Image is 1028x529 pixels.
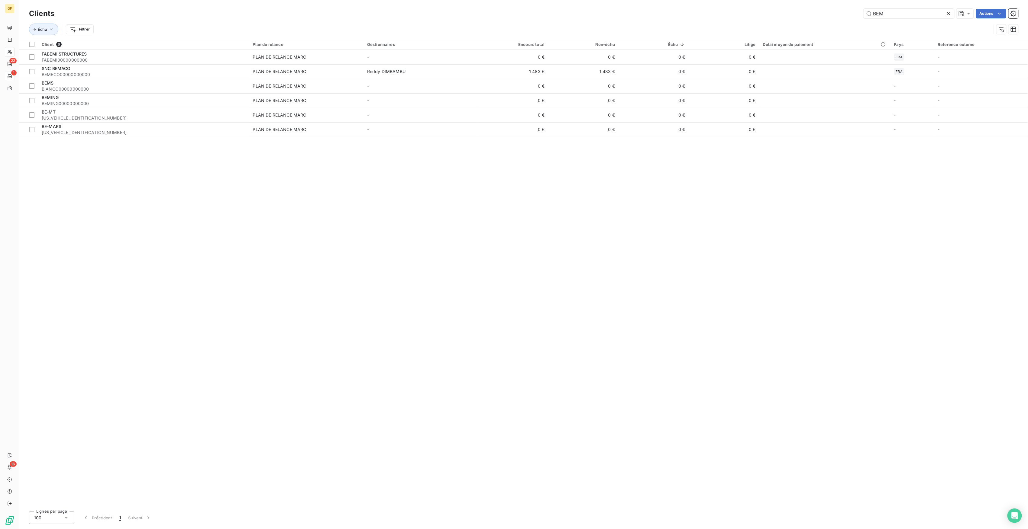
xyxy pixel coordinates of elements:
[29,24,58,35] button: Échu
[864,9,954,18] input: Rechercher
[1007,508,1022,523] div: Open Intercom Messenger
[42,66,71,71] span: SNC BEMACO
[79,511,116,524] button: Précédent
[689,93,759,108] td: 0 €
[367,54,369,59] span: -
[689,64,759,79] td: 0 €
[622,42,685,47] div: Échu
[367,112,369,117] span: -
[548,64,619,79] td: 1 483 €
[42,124,61,129] span: BE-MARS
[896,55,903,59] span: FRA
[478,108,548,122] td: 0 €
[42,101,246,107] span: BEMING00000000000
[116,511,124,524] button: 1
[42,95,59,100] span: BEMING
[253,69,306,75] div: PLAN DE RELANCE MARC
[42,130,246,136] span: [US_VEHICLE_IDENTIFICATION_NUMBER]
[938,42,1024,47] div: Reference externe
[11,70,17,75] span: 1
[42,86,246,92] span: BIANCO00000000000
[9,58,17,63] span: 22
[938,127,940,132] span: -
[367,98,369,103] span: -
[5,516,15,525] img: Logo LeanPay
[548,122,619,137] td: 0 €
[367,69,406,74] span: Reddy DIMBAMBU
[34,515,41,521] span: 100
[42,80,54,85] span: BEMS
[253,83,306,89] div: PLAN DE RELANCE MARC
[896,70,903,73] span: FRA
[29,8,54,19] h3: Clients
[894,112,896,117] span: -
[253,112,306,118] div: PLAN DE RELANCE MARC
[124,511,155,524] button: Suivant
[478,122,548,137] td: 0 €
[689,50,759,64] td: 0 €
[253,54,306,60] div: PLAN DE RELANCE MARC
[763,42,887,47] div: Délai moyen de paiement
[478,50,548,64] td: 0 €
[938,69,940,74] span: -
[42,109,56,114] span: BE-MT
[478,93,548,108] td: 0 €
[367,127,369,132] span: -
[119,515,121,521] span: 1
[552,42,615,47] div: Non-échu
[42,72,246,78] span: BEMECO00000000000
[478,64,548,79] td: 1 483 €
[42,57,246,63] span: FABEMI00000000000
[253,42,360,47] div: Plan de relance
[894,42,931,47] div: Pays
[42,42,54,47] span: Client
[548,79,619,93] td: 0 €
[689,108,759,122] td: 0 €
[253,127,306,133] div: PLAN DE RELANCE MARC
[548,108,619,122] td: 0 €
[66,24,94,34] button: Filtrer
[894,83,896,88] span: -
[976,9,1006,18] button: Actions
[38,27,47,32] span: Échu
[42,51,87,56] span: FABEMI STRUCTURES
[619,79,689,93] td: 0 €
[478,79,548,93] td: 0 €
[619,50,689,64] td: 0 €
[693,42,756,47] div: Litige
[619,108,689,122] td: 0 €
[894,98,896,103] span: -
[938,98,940,103] span: -
[619,93,689,108] td: 0 €
[689,79,759,93] td: 0 €
[548,93,619,108] td: 0 €
[253,98,306,104] div: PLAN DE RELANCE MARC
[5,71,14,81] a: 1
[367,42,474,47] div: Gestionnaires
[548,50,619,64] td: 0 €
[689,122,759,137] td: 0 €
[367,83,369,88] span: -
[938,54,940,59] span: -
[5,59,14,69] a: 22
[42,115,246,121] span: [US_VEHICLE_IDENTIFICATION_NUMBER]
[938,83,940,88] span: -
[894,127,896,132] span: -
[938,112,940,117] span: -
[619,122,689,137] td: 0 €
[10,461,17,467] span: 16
[56,42,62,47] span: 6
[5,4,15,13] div: GF
[619,64,689,79] td: 0 €
[481,42,545,47] div: Encours total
